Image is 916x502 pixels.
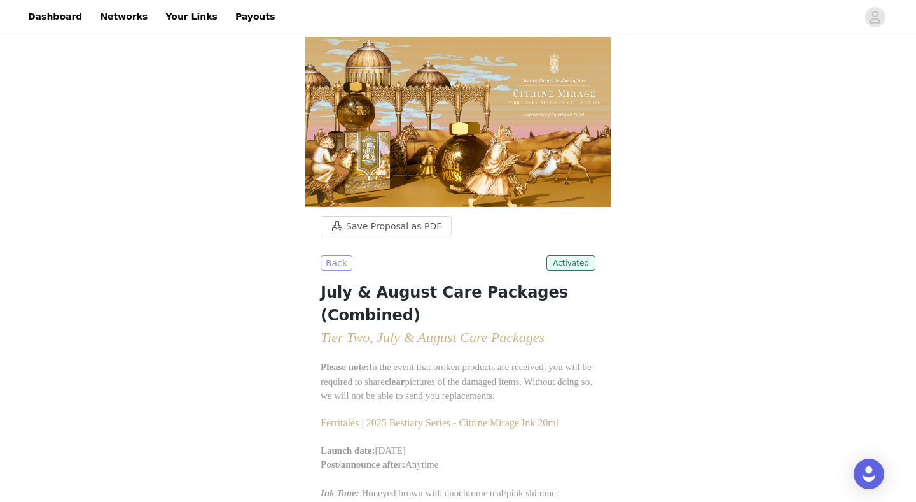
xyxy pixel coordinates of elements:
strong: clear [385,376,405,387]
a: Dashboard [20,3,90,31]
strong: Post/announce after: [321,459,405,470]
a: Networks [92,3,155,31]
a: Your Links [158,3,225,31]
button: Save Proposal as PDF [321,216,452,236]
strong: Ink Tone: [321,488,359,498]
button: Back [321,255,352,271]
div: Open Intercom Messenger [854,459,884,489]
span: In the event that broken products are received, you will be required to share pictures of the dam... [321,362,592,401]
a: Payouts [228,3,283,31]
strong: Please note: [321,362,369,372]
div: avatar [869,7,881,27]
em: Tier Two, July & August Care Packages [321,329,545,345]
strong: Launch date: [321,445,375,455]
img: campaign image [305,37,611,207]
span: Activated [546,255,595,271]
span: Ferritales | 2025 Bestiary Series - Citrine Mirage Ink 20ml [321,417,559,428]
h1: July & August Care Packages (Combined) [321,281,595,327]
